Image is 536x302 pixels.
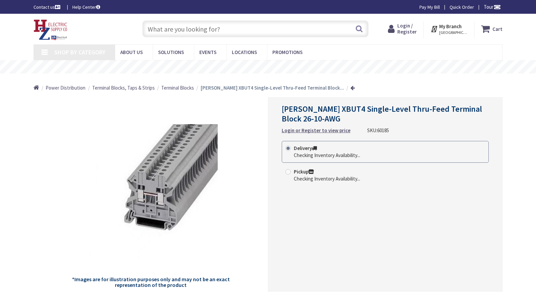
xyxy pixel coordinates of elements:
[214,63,333,71] rs-layer: Free Same Day Pickup at 8 Locations
[450,4,474,10] a: Quick Order
[419,4,440,10] a: Pay My Bill
[201,85,344,91] strong: [PERSON_NAME] XBUT4 Single-Level Thru-Feed Terminal Block...
[71,276,230,288] h5: *Images are for illustration purposes only and may not be an exact representation of the product
[430,23,468,35] div: My Branch [GEOGRAPHIC_DATA], [GEOGRAPHIC_DATA]
[294,175,360,182] div: Checking Inventory Availability...
[272,49,303,55] span: Promotions
[46,84,85,91] a: Power Distribution
[72,4,100,10] a: Help Center
[120,49,143,55] span: About Us
[282,104,482,124] span: [PERSON_NAME] XBUT4 Single-Level Thru-Feed Terminal Block 26-10-AWG
[161,84,194,91] a: Terminal Blocks
[142,20,368,37] input: What are you looking for?
[367,127,389,134] div: SKU:
[232,49,257,55] span: Locations
[492,23,503,35] strong: Cart
[158,49,184,55] span: Solutions
[33,19,68,40] img: HZ Electric Supply
[33,4,62,10] a: Contact us
[54,48,106,56] span: Shop By Category
[84,124,218,258] img: Eaton XBUT4 Single-Level Thru-Feed Terminal Block 26-10-AWG
[92,84,155,91] a: Terminal Blocks, Taps & Strips
[388,23,417,35] a: Login / Register
[439,23,462,30] strong: My Branch
[294,168,314,175] strong: Pickup
[294,152,360,159] div: Checking Inventory Availability...
[481,23,503,35] a: Cart
[377,127,389,134] span: 60185
[282,127,350,134] a: Login or Register to view price
[282,127,350,134] strong: Login or Register to view price
[199,49,216,55] span: Events
[439,30,468,35] span: [GEOGRAPHIC_DATA], [GEOGRAPHIC_DATA]
[294,145,317,151] strong: Delivery
[397,22,417,35] span: Login / Register
[484,4,501,10] span: Tour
